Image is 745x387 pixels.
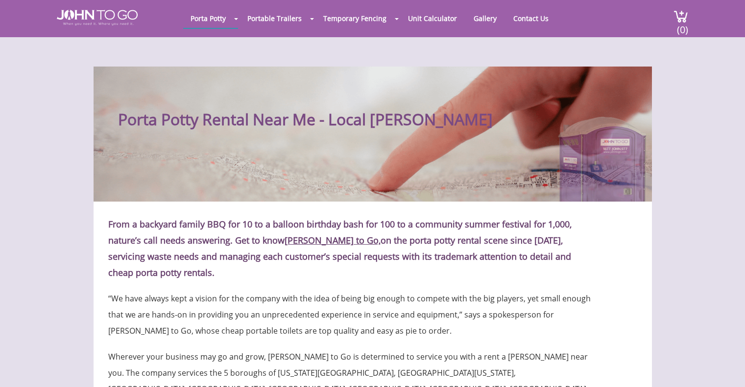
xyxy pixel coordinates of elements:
[676,15,688,36] span: (0)
[401,9,464,28] a: Unit Calculator
[183,9,233,28] a: Porta Potty
[57,10,138,25] img: JOHN to go
[466,9,504,28] a: Gallery
[108,286,591,339] p: “We have always kept a vision for the company with the idea of being big enough to compete with t...
[240,9,309,28] a: Portable Trailers
[108,216,591,281] p: From a backyard family BBQ for 10 to a balloon birthday bash for 100 to a community summer festiv...
[673,10,688,23] img: cart a
[557,116,647,202] img: Porta Potty Near You
[285,234,381,246] a: [PERSON_NAME] to Go,
[506,9,556,28] a: Contact Us
[316,9,394,28] a: Temporary Fencing
[118,86,652,129] h1: Porta Potty Rental Near Me - Local [PERSON_NAME]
